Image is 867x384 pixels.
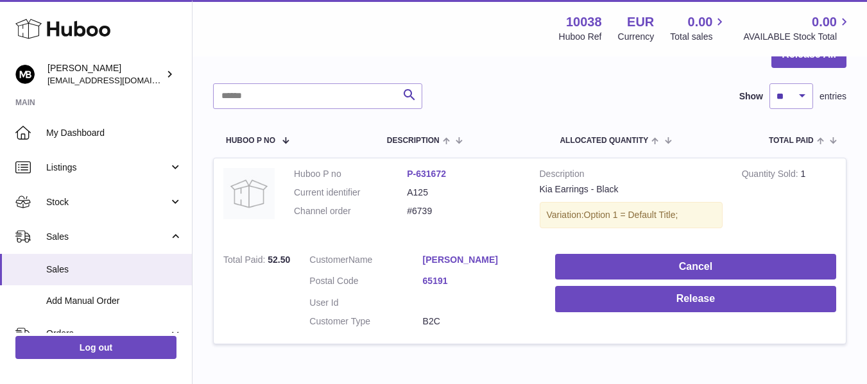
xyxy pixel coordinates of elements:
span: entries [820,90,846,103]
span: My Dashboard [46,127,182,139]
td: 1 [732,158,846,244]
div: Huboo Ref [559,31,602,43]
span: Huboo P no [226,137,275,145]
span: [EMAIL_ADDRESS][DOMAIN_NAME] [47,75,189,85]
span: Sales [46,231,169,243]
div: [PERSON_NAME] [47,62,163,87]
dt: Channel order [294,205,407,217]
dt: Huboo P no [294,168,407,180]
span: Sales [46,263,182,276]
a: 65191 [423,275,536,287]
span: 0.00 [812,13,837,31]
dd: A125 [407,187,520,199]
dt: Customer Type [309,315,422,328]
span: Orders [46,328,169,340]
dt: Name [309,254,422,269]
a: 0.00 Total sales [670,13,727,43]
strong: EUR [627,13,654,31]
button: Release [555,286,836,312]
a: 0.00 AVAILABLE Stock Total [743,13,852,43]
dt: Current identifier [294,187,407,199]
span: 52.50 [268,255,290,265]
span: Option 1 = Default Title; [584,210,678,220]
strong: Quantity Sold [742,169,801,182]
div: Variation: [540,202,723,228]
img: no-photo.jpg [223,168,275,219]
dd: B2C [423,315,536,328]
span: AVAILABLE Stock Total [743,31,852,43]
a: P-631672 [407,169,446,179]
span: Total sales [670,31,727,43]
a: Log out [15,336,176,359]
span: Customer [309,255,348,265]
span: Listings [46,162,169,174]
span: Add Manual Order [46,295,182,307]
span: Total paid [769,137,814,145]
dt: User Id [309,297,422,309]
strong: 10038 [566,13,602,31]
strong: Total Paid [223,255,268,268]
span: 0.00 [688,13,713,31]
div: Kia Earrings - Black [540,183,723,196]
span: Stock [46,196,169,208]
span: Description [387,137,440,145]
label: Show [739,90,763,103]
strong: Description [540,168,723,183]
a: [PERSON_NAME] [423,254,536,266]
dd: #6739 [407,205,520,217]
div: Currency [618,31,655,43]
button: Cancel [555,254,836,280]
img: hi@margotbardot.com [15,65,35,84]
dt: Postal Code [309,275,422,290]
span: ALLOCATED Quantity [560,137,648,145]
